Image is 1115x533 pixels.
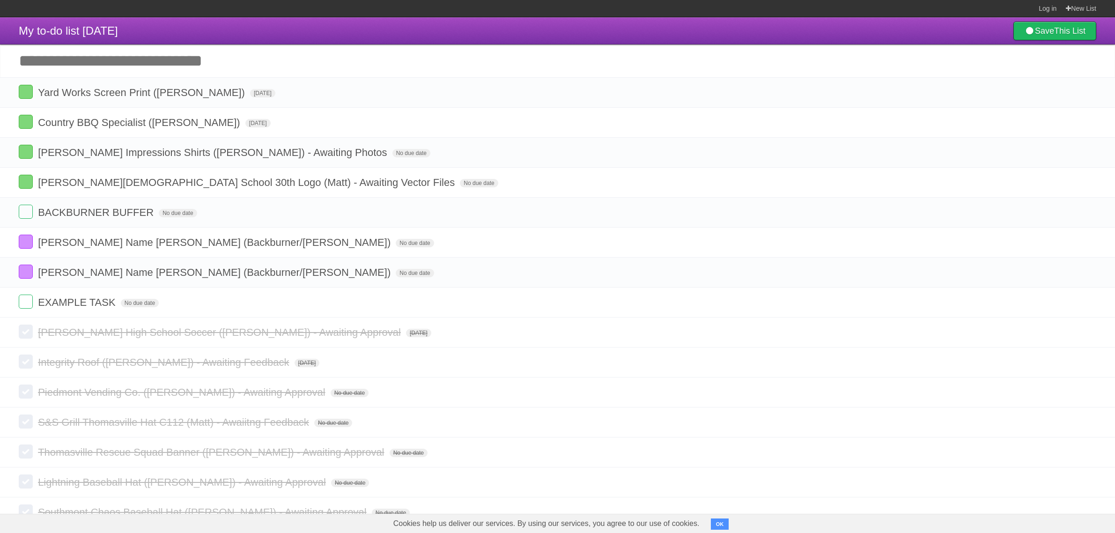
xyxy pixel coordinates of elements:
[38,476,328,488] span: Lightning Baseball Hat ([PERSON_NAME]) - Awaiting Approval
[38,266,393,278] span: [PERSON_NAME] Name [PERSON_NAME] (Backburner/[PERSON_NAME])
[38,356,291,368] span: Integrity Roof ([PERSON_NAME]) - Awaiting Feedback
[38,416,311,428] span: S&S Grill Thomasville Hat C112 (Matt) - Awaiitng Feedback
[245,119,271,127] span: [DATE]
[19,265,33,279] label: Done
[384,514,709,533] span: Cookies help us deliver our services. By using our services, you agree to our use of cookies.
[121,299,159,307] span: No due date
[396,239,434,247] span: No due date
[38,87,247,98] span: Yard Works Screen Print ([PERSON_NAME])
[38,117,243,128] span: Country BBQ Specialist ([PERSON_NAME])
[19,235,33,249] label: Done
[38,386,327,398] span: Piedmont Vending Co. ([PERSON_NAME]) - Awaiting Approval
[19,444,33,459] label: Done
[19,415,33,429] label: Done
[1013,22,1096,40] a: SaveThis List
[711,518,729,530] button: OK
[314,419,352,427] span: No due date
[38,296,118,308] span: EXAMPLE TASK
[396,269,434,277] span: No due date
[19,295,33,309] label: Done
[159,209,197,217] span: No due date
[19,385,33,399] label: Done
[38,147,389,158] span: [PERSON_NAME] Impressions Shirts ([PERSON_NAME]) - Awaiting Photos
[38,506,369,518] span: Southmont Chaos Baseball Hat ([PERSON_NAME]) - Awaiting Approval
[390,449,428,457] span: No due date
[19,24,118,37] span: My to-do list [DATE]
[38,446,386,458] span: Thomasville Rescue Squad Banner ([PERSON_NAME]) - Awaiting Approval
[19,115,33,129] label: Done
[38,177,457,188] span: [PERSON_NAME][DEMOGRAPHIC_DATA] School 30th Logo (Matt) - Awaiting Vector Files
[1054,26,1085,36] b: This List
[250,89,275,97] span: [DATE]
[19,145,33,159] label: Done
[331,389,369,397] span: No due date
[331,479,369,487] span: No due date
[372,509,410,517] span: No due date
[38,207,156,218] span: BACKBURNER BUFFER
[19,474,33,489] label: Done
[295,359,320,367] span: [DATE]
[406,329,431,337] span: [DATE]
[38,237,393,248] span: [PERSON_NAME] Name [PERSON_NAME] (Backburner/[PERSON_NAME])
[19,325,33,339] label: Done
[19,504,33,518] label: Done
[392,149,430,157] span: No due date
[38,326,403,338] span: [PERSON_NAME] High School Soccer ([PERSON_NAME]) - Awaiting Approval
[460,179,498,187] span: No due date
[19,85,33,99] label: Done
[19,175,33,189] label: Done
[19,205,33,219] label: Done
[19,355,33,369] label: Done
